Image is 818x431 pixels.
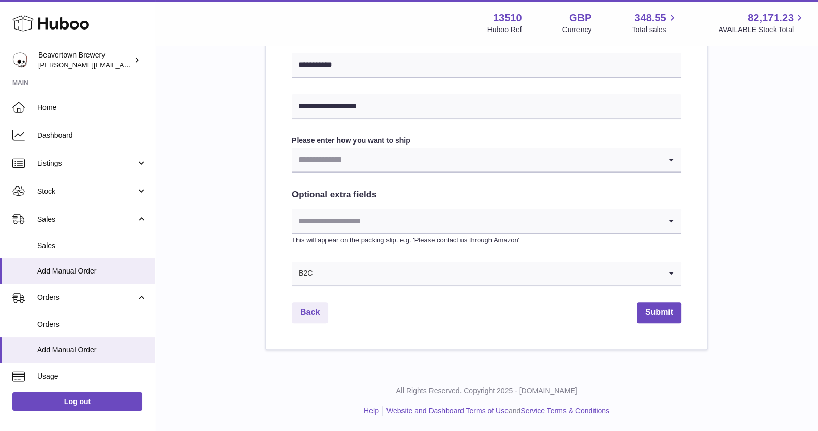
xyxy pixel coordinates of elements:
[163,386,810,396] p: All Rights Reserved. Copyright 2025 - [DOMAIN_NAME]
[632,11,678,35] a: 348.55 Total sales
[37,103,147,112] span: Home
[292,148,661,171] input: Search for option
[383,406,609,416] li: and
[37,293,136,303] span: Orders
[37,371,147,381] span: Usage
[569,11,591,25] strong: GBP
[292,236,681,245] p: This will appear on the packing slip. e.g. 'Please contact us through Amazon'
[634,11,666,25] span: 348.55
[37,241,147,251] span: Sales
[386,407,509,415] a: Website and Dashboard Terms of Use
[38,50,131,70] div: Beavertown Brewery
[37,186,136,196] span: Stock
[37,266,147,276] span: Add Manual Order
[562,25,592,35] div: Currency
[292,209,661,233] input: Search for option
[12,392,142,411] a: Log out
[313,262,661,285] input: Search for option
[487,25,522,35] div: Huboo Ref
[718,25,806,35] span: AVAILABLE Stock Total
[520,407,609,415] a: Service Terms & Conditions
[292,189,681,201] h2: Optional extra fields
[632,25,678,35] span: Total sales
[37,159,136,168] span: Listings
[37,214,136,224] span: Sales
[292,302,328,323] a: Back
[292,262,681,286] div: Search for option
[292,262,313,285] span: B2C
[37,320,147,329] span: Orders
[718,11,806,35] a: 82,171.23 AVAILABLE Stock Total
[364,407,379,415] a: Help
[292,136,681,146] label: Please enter how you want to ship
[292,209,681,234] div: Search for option
[37,345,147,355] span: Add Manual Order
[493,11,522,25] strong: 13510
[748,11,794,25] span: 82,171.23
[37,131,147,140] span: Dashboard
[292,148,681,173] div: Search for option
[637,302,681,323] button: Submit
[38,61,263,69] span: [PERSON_NAME][EMAIL_ADDRESS][PERSON_NAME][DOMAIN_NAME]
[12,52,28,68] img: richard.gilbert-cross@beavertownbrewery.co.uk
